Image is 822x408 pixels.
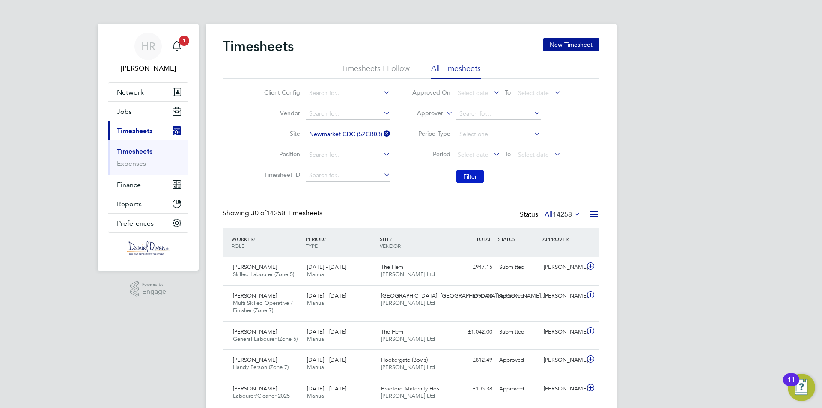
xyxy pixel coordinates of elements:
div: APPROVER [540,231,585,247]
label: Period Type [412,130,450,137]
a: Timesheets [117,147,152,155]
label: Approved On [412,89,450,96]
span: To [502,87,513,98]
span: Skilled Labourer (Zone 5) [233,271,294,278]
nav: Main navigation [98,24,199,271]
li: Timesheets I Follow [342,63,410,79]
input: Search for... [306,87,390,99]
button: Network [108,83,188,101]
span: 1 [179,36,189,46]
span: / [253,235,255,242]
span: Powered by [142,281,166,288]
span: [PERSON_NAME] Ltd [381,299,435,307]
div: Submitted [496,325,540,339]
span: 30 of [251,209,266,217]
span: Henry Robinson [108,63,188,74]
span: Bradford Maternity Hos… [381,385,445,392]
div: £105.38 [451,382,496,396]
span: VENDOR [380,242,401,249]
span: Select date [458,151,488,158]
label: Site [262,130,300,137]
span: Multi Skilled Operative / Finisher (Zone 7) [233,299,293,314]
span: / [390,235,392,242]
span: 14258 [553,210,572,219]
button: Reports [108,194,188,213]
div: PERIOD [304,231,378,253]
div: Timesheets [108,140,188,175]
div: Submitted [496,260,540,274]
span: [PERSON_NAME] Ltd [381,335,435,342]
span: [DATE] - [DATE] [307,328,346,335]
span: Reports [117,200,142,208]
span: Finance [117,181,141,189]
div: [PERSON_NAME] [540,260,585,274]
label: Period [412,150,450,158]
a: Powered byEngage [130,281,167,297]
div: SITE [378,231,452,253]
div: [PERSON_NAME] [540,382,585,396]
span: / [324,235,326,242]
span: Manual [307,271,325,278]
a: HR[PERSON_NAME] [108,33,188,74]
span: [DATE] - [DATE] [307,292,346,299]
button: New Timesheet [543,38,599,51]
span: Select date [518,151,549,158]
span: Engage [142,288,166,295]
span: HR [141,41,155,52]
span: [PERSON_NAME] [233,328,277,335]
span: [PERSON_NAME] [233,385,277,392]
span: [PERSON_NAME] [233,292,277,299]
span: Select date [458,89,488,97]
span: Hookergate (Bovis) [381,356,428,363]
div: Approved [496,353,540,367]
span: Preferences [117,219,154,227]
span: The Hem [381,328,403,335]
span: Select date [518,89,549,97]
span: Manual [307,335,325,342]
span: Handy Person (Zone 7) [233,363,289,371]
input: Search for... [306,149,390,161]
span: [DATE] - [DATE] [307,385,346,392]
button: Finance [108,175,188,194]
span: [PERSON_NAME] [233,356,277,363]
label: All [545,210,581,219]
input: Search for... [456,108,541,120]
span: [PERSON_NAME] Ltd [381,392,435,399]
div: £812.49 [451,353,496,367]
label: Position [262,150,300,158]
span: 14258 Timesheets [251,209,322,217]
div: Showing [223,209,324,218]
span: To [502,149,513,160]
div: £947.15 [451,260,496,274]
span: [PERSON_NAME] Ltd [381,363,435,371]
div: [PERSON_NAME] [540,289,585,303]
label: Timesheet ID [262,171,300,179]
span: Network [117,88,144,96]
span: [GEOGRAPHIC_DATA], [GEOGRAPHIC_DATA][PERSON_NAME]… [381,292,546,299]
span: General Labourer (Zone 5) [233,335,298,342]
span: [DATE] - [DATE] [307,356,346,363]
span: Jobs [117,107,132,116]
input: Select one [456,128,541,140]
span: TOTAL [476,235,491,242]
div: WORKER [229,231,304,253]
button: Timesheets [108,121,188,140]
img: danielowen-logo-retina.png [127,241,170,255]
div: Status [520,209,582,221]
span: Manual [307,392,325,399]
div: STATUS [496,231,540,247]
span: TYPE [306,242,318,249]
label: Approver [405,109,443,118]
input: Search for... [306,108,390,120]
button: Open Resource Center, 11 new notifications [788,374,815,401]
span: [PERSON_NAME] [233,263,277,271]
span: [PERSON_NAME] Ltd [381,271,435,278]
input: Search for... [306,170,390,182]
span: Timesheets [117,127,152,135]
div: Approved [496,289,540,303]
div: £990.00 [451,289,496,303]
div: £1,042.00 [451,325,496,339]
div: Approved [496,382,540,396]
span: Labourer/Cleaner 2025 [233,392,290,399]
span: ROLE [232,242,244,249]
